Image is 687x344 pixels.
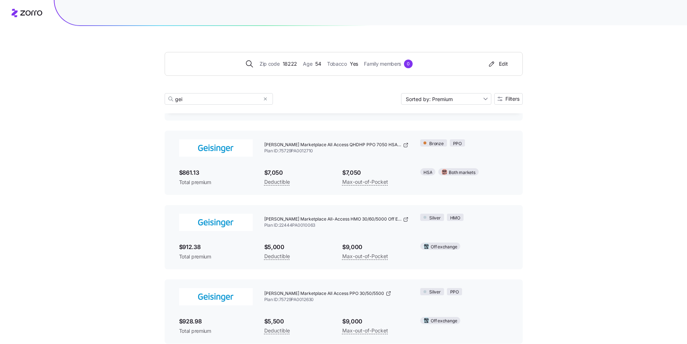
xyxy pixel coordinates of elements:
span: Max-out-of-Pocket [342,252,388,261]
span: Plan ID: 75729PA0012710 [264,148,409,154]
span: Deductible [264,252,290,261]
span: Yes [350,60,358,68]
span: Both markets [449,169,475,176]
span: Silver [429,215,441,222]
span: Silver [429,289,441,296]
span: $5,000 [264,243,331,252]
span: $861.13 [179,168,253,177]
button: Edit [484,58,511,70]
span: Off exchange [431,244,457,251]
span: $9,000 [342,243,409,252]
span: Total premium [179,179,253,186]
span: Total premium [179,253,253,260]
span: 54 [315,60,321,68]
span: Off exchange [431,318,457,325]
span: Plan ID: 75729PA0012630 [264,297,409,303]
span: Zip code [260,60,280,68]
img: Geisinger [179,214,253,231]
span: HSA [423,169,432,176]
span: Plan ID: 22444PA0010063 [264,222,409,228]
span: Filters [505,96,519,101]
span: Total premium [179,327,253,335]
span: HMO [450,215,460,222]
button: Filters [494,93,523,105]
span: Age [303,60,312,68]
span: 18222 [283,60,297,68]
img: Geisinger [179,288,253,305]
span: $9,000 [342,317,409,326]
span: $912.38 [179,243,253,252]
span: Max-out-of-Pocket [342,326,388,335]
div: Edit [487,60,508,68]
span: $7,050 [264,168,331,177]
span: $5,500 [264,317,331,326]
span: $928.98 [179,317,253,326]
img: Geisinger [179,139,253,157]
span: Family members [364,60,401,68]
span: Deductible [264,326,290,335]
span: PPO [453,140,462,147]
span: PPO [450,289,459,296]
span: [PERSON_NAME] Marketplace All Access QHDHP PPO 7050 HSA Eligible [264,142,402,148]
span: $7,050 [342,168,409,177]
input: Sort by [401,93,491,105]
span: [PERSON_NAME] Marketplace All Access PPO 30/50/5500 [264,291,384,297]
span: [PERSON_NAME] Marketplace All-Access HMO 30/60/5000 Off Exchange Only [264,216,402,222]
span: Bronze [429,140,444,147]
span: Tobacco [327,60,347,68]
span: Deductible [264,178,290,186]
span: Max-out-of-Pocket [342,178,388,186]
input: Plan ID, carrier etc. [165,93,273,105]
div: 0 [404,60,413,68]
